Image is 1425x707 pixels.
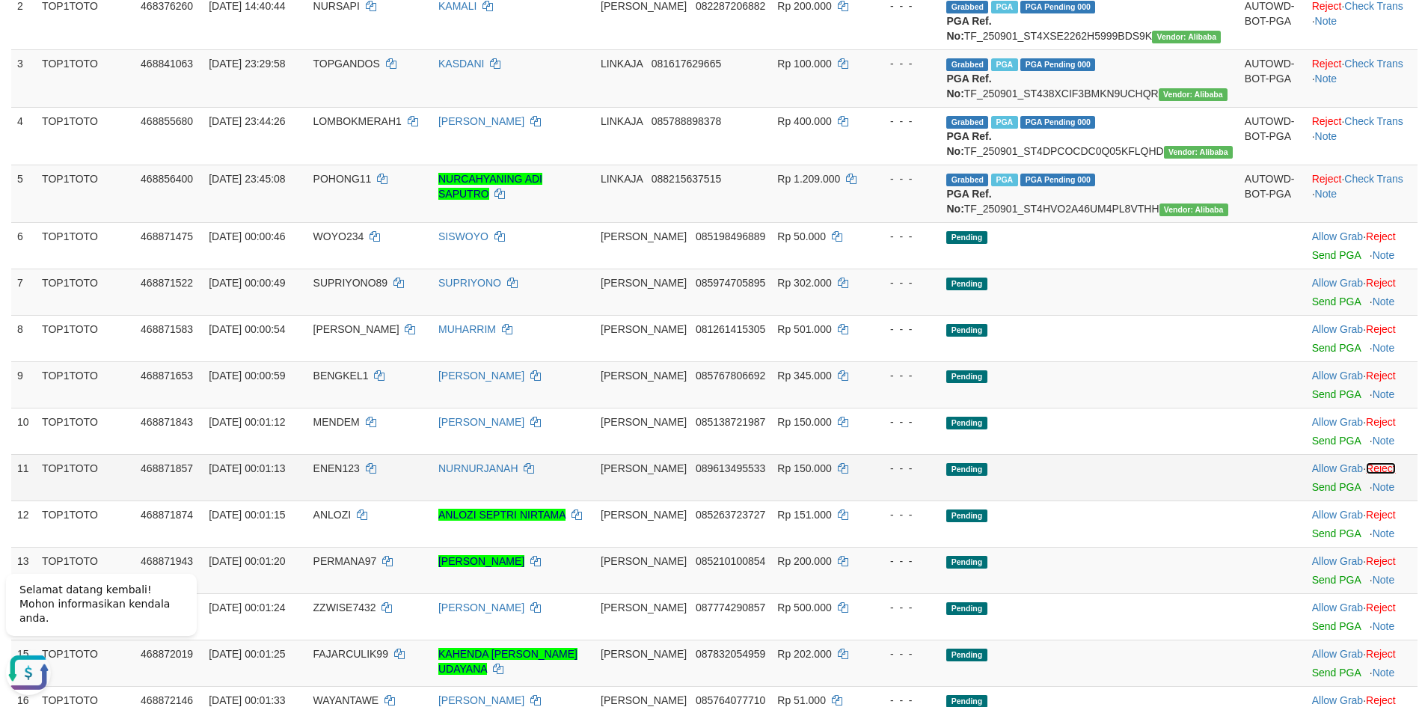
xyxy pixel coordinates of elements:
a: Allow Grab [1312,230,1363,242]
span: [DATE] 23:29:58 [209,58,285,70]
span: Pending [946,649,987,661]
a: MUHARRIM [438,323,496,335]
td: · [1306,269,1418,315]
span: Rp 51.000 [777,694,826,706]
div: - - - [875,368,935,383]
span: [DATE] 00:01:13 [209,462,285,474]
span: Copy 085764077710 to clipboard [696,694,765,706]
span: Rp 151.000 [777,509,831,521]
a: Reject [1312,58,1342,70]
td: TF_250901_ST4DPCOCDC0Q05KFLQHD [940,107,1238,165]
a: Send PGA [1312,296,1361,307]
td: 11 [11,454,36,501]
div: - - - [875,171,935,186]
span: [PERSON_NAME] [601,230,687,242]
td: TOP1TOTO [36,269,135,315]
div: - - - [875,600,935,615]
span: 468871857 [141,462,193,474]
a: Allow Grab [1312,416,1363,428]
span: Rp 500.000 [777,602,831,613]
span: Copy 081261415305 to clipboard [696,323,765,335]
span: Selamat datang kembali! Mohon informasikan kendala anda. [19,23,170,64]
span: [PERSON_NAME] [601,370,687,382]
td: TOP1TOTO [36,547,135,593]
td: 6 [11,222,36,269]
span: PERMANA97 [313,555,377,567]
td: AUTOWD-BOT-PGA [1239,49,1306,107]
span: 468871653 [141,370,193,382]
td: · [1306,454,1418,501]
span: Copy 085198496889 to clipboard [696,230,765,242]
td: TOP1TOTO [36,408,135,454]
td: 10 [11,408,36,454]
span: Pending [946,602,987,615]
span: Copy 085974705895 to clipboard [696,277,765,289]
td: · [1306,408,1418,454]
span: Copy 087774290857 to clipboard [696,602,765,613]
span: [DATE] 00:01:20 [209,555,285,567]
td: · [1306,593,1418,640]
span: Copy 085210100854 to clipboard [696,555,765,567]
td: TOP1TOTO [36,501,135,547]
td: 4 [11,107,36,165]
a: ANLOZI SEPTRI NIRTAMA [438,509,566,521]
span: Grabbed [946,1,988,13]
a: Allow Grab [1312,602,1363,613]
td: TF_250901_ST4HVO2A46UM4PL8VTHH [940,165,1238,222]
td: 3 [11,49,36,107]
span: [PERSON_NAME] [601,323,687,335]
td: 8 [11,315,36,361]
a: Send PGA [1312,620,1361,632]
span: Vendor URL: https://settle4.1velocity.biz [1159,203,1228,216]
a: Reject [1366,602,1396,613]
span: Pending [946,231,987,244]
a: Reject [1366,555,1396,567]
b: PGA Ref. No: [946,73,991,100]
span: Vendor URL: https://settle4.1velocity.biz [1164,146,1233,159]
td: · · [1306,165,1418,222]
span: Pending [946,556,987,569]
span: [PERSON_NAME] [601,416,687,428]
a: Allow Grab [1312,694,1363,706]
a: Reject [1366,277,1396,289]
span: Rp 50.000 [777,230,826,242]
span: · [1312,648,1366,660]
span: · [1312,555,1366,567]
a: [PERSON_NAME] [438,694,524,706]
td: · [1306,361,1418,408]
span: Rp 501.000 [777,323,831,335]
span: Rp 345.000 [777,370,831,382]
a: Reject [1366,323,1396,335]
b: PGA Ref. No: [946,188,991,215]
a: Note [1373,574,1395,586]
span: Grabbed [946,116,988,129]
button: Open LiveChat chat widget [6,90,51,135]
a: Reject [1312,115,1342,127]
span: FAJARCULIK99 [313,648,388,660]
a: Note [1373,620,1395,632]
td: 7 [11,269,36,315]
a: Note [1315,15,1337,27]
a: NURCAHYANING ADI SAPUTRO [438,173,542,200]
td: · [1306,501,1418,547]
a: Allow Grab [1312,648,1363,660]
span: Rp 150.000 [777,462,831,474]
span: ANLOZI [313,509,352,521]
a: SISWOYO [438,230,488,242]
span: Rp 200.000 [777,555,831,567]
span: · [1312,323,1366,335]
a: Check Trans [1344,173,1403,185]
span: Copy 085138721987 to clipboard [696,416,765,428]
span: [DATE] 23:45:08 [209,173,285,185]
span: Copy 081617629665 to clipboard [652,58,721,70]
span: Grabbed [946,174,988,186]
span: · [1312,277,1366,289]
span: [DATE] 00:01:33 [209,694,285,706]
span: [DATE] 00:01:24 [209,602,285,613]
span: · [1312,416,1366,428]
a: Note [1373,527,1395,539]
span: Pending [946,509,987,522]
a: Allow Grab [1312,462,1363,474]
div: - - - [875,646,935,661]
span: WOYO234 [313,230,364,242]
